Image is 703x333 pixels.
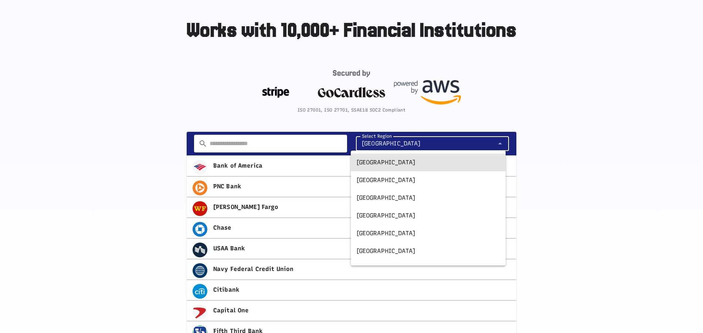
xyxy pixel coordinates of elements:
[394,79,461,105] img: powered-by-aws.png
[242,79,309,105] img: stripe.png
[213,182,511,191] strong: PNC Bank
[213,306,511,315] strong: Capital One
[213,244,511,253] strong: USAA Bank
[213,265,511,274] strong: Navy Federal Credit Union
[298,107,405,113] span: ISO 27001, ISO 27701, SSAE18 SOC2 Compliant
[187,19,517,41] h1: Works with 10,000+ Financial Institutions
[213,285,511,294] strong: Citibank
[213,223,511,232] strong: Chase
[333,69,370,78] span: Secured by
[318,79,385,105] img: gocardless.svg
[213,203,511,212] strong: [PERSON_NAME] Fargo
[213,161,511,170] strong: Bank of America
[362,139,421,148] span: [GEOGRAPHIC_DATA]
